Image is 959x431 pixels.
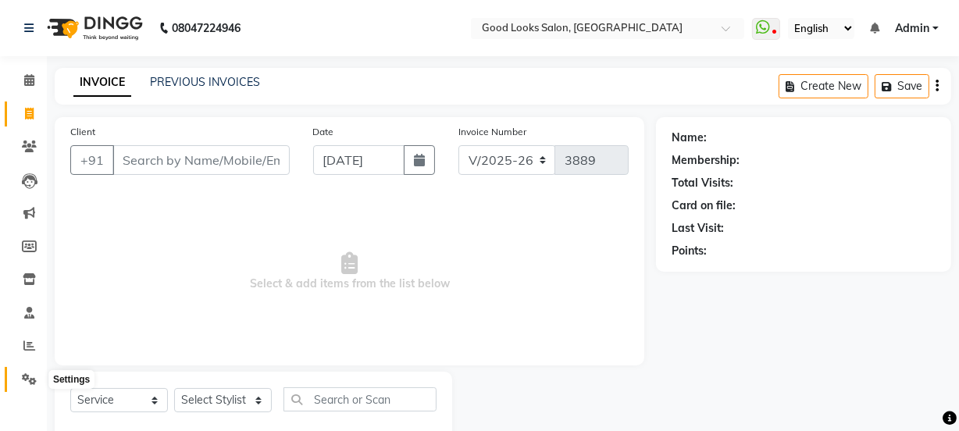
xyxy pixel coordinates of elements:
[895,20,929,37] span: Admin
[70,145,114,175] button: +91
[672,220,724,237] div: Last Visit:
[49,370,94,389] div: Settings
[70,125,95,139] label: Client
[779,74,868,98] button: Create New
[40,6,147,50] img: logo
[458,125,526,139] label: Invoice Number
[672,198,736,214] div: Card on file:
[672,152,740,169] div: Membership:
[672,175,733,191] div: Total Visits:
[112,145,290,175] input: Search by Name/Mobile/Email/Code
[172,6,241,50] b: 08047224946
[150,75,260,89] a: PREVIOUS INVOICES
[283,387,437,411] input: Search or Scan
[672,243,707,259] div: Points:
[73,69,131,97] a: INVOICE
[70,194,629,350] span: Select & add items from the list below
[875,74,929,98] button: Save
[672,130,707,146] div: Name:
[313,125,334,139] label: Date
